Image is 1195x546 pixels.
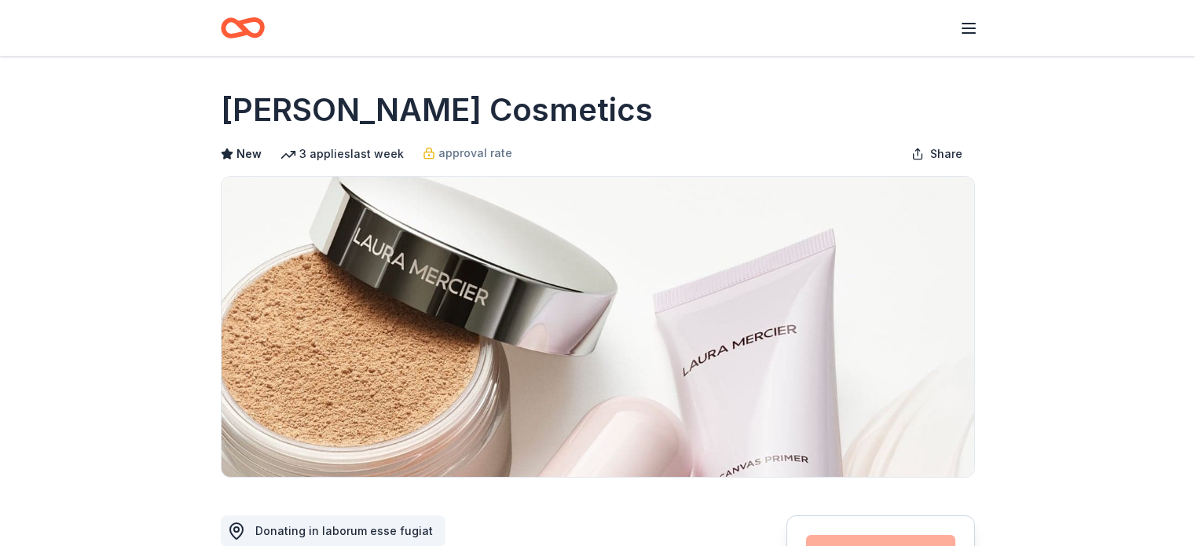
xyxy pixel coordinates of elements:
span: approval rate [438,144,512,163]
div: 3 applies last week [280,145,404,163]
span: New [236,145,262,163]
span: Share [930,145,962,163]
h1: [PERSON_NAME] Cosmetics [221,88,653,132]
span: Donating in laborum esse fugiat [255,524,433,537]
a: approval rate [423,144,512,163]
a: Home [221,9,265,46]
button: Share [899,138,975,170]
img: Image for Laura Mercier Cosmetics [222,177,974,477]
